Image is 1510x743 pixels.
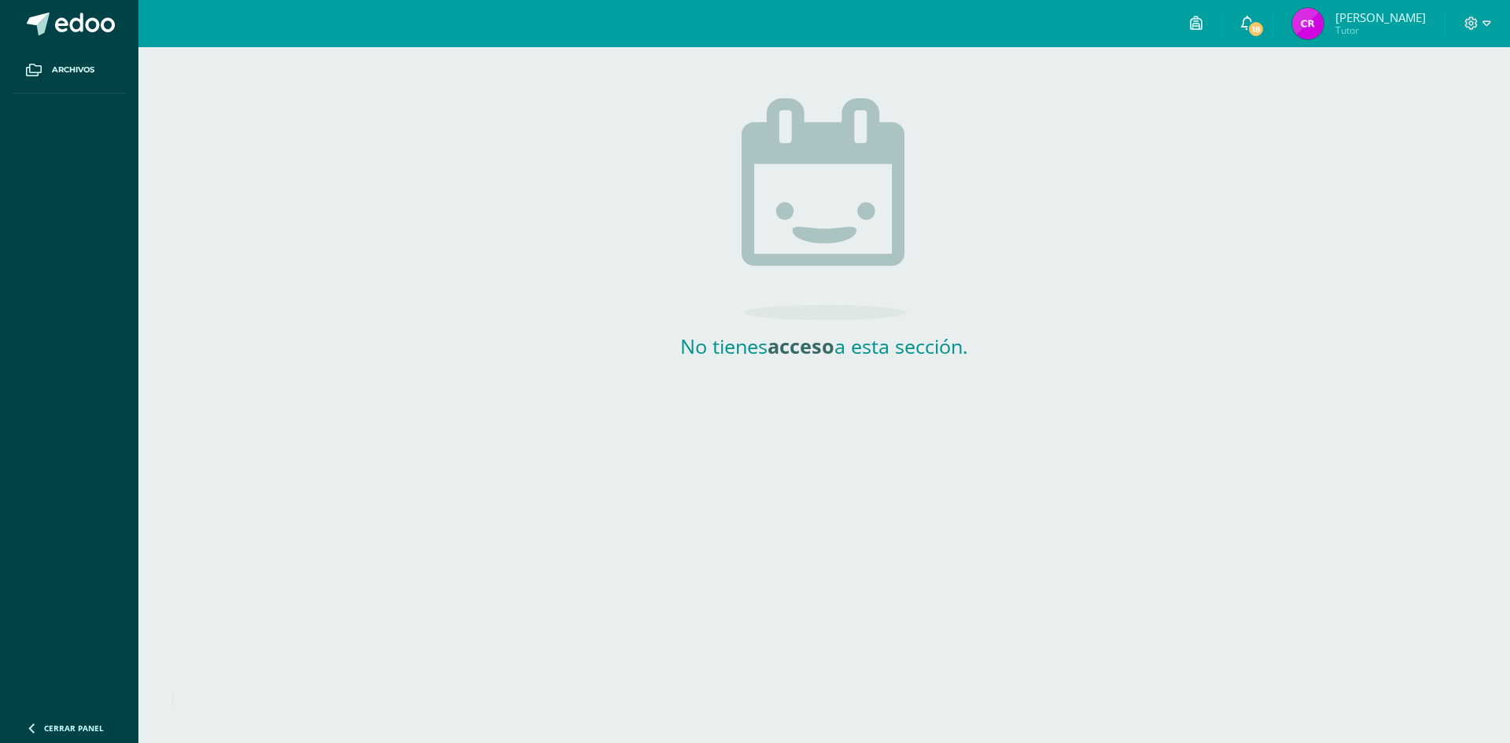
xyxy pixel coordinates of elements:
span: Cerrar panel [44,723,104,734]
span: [PERSON_NAME] [1335,9,1426,25]
span: 18 [1247,20,1265,38]
h2: No tienes a esta sección. [667,333,981,359]
span: Archivos [52,64,94,76]
img: 6a9ea30843262f1b0e570c2b10525776.png [1292,8,1324,39]
span: Tutor [1335,24,1426,37]
a: Archivos [13,47,126,94]
img: no_activities.png [742,98,907,320]
strong: acceso [768,333,834,359]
